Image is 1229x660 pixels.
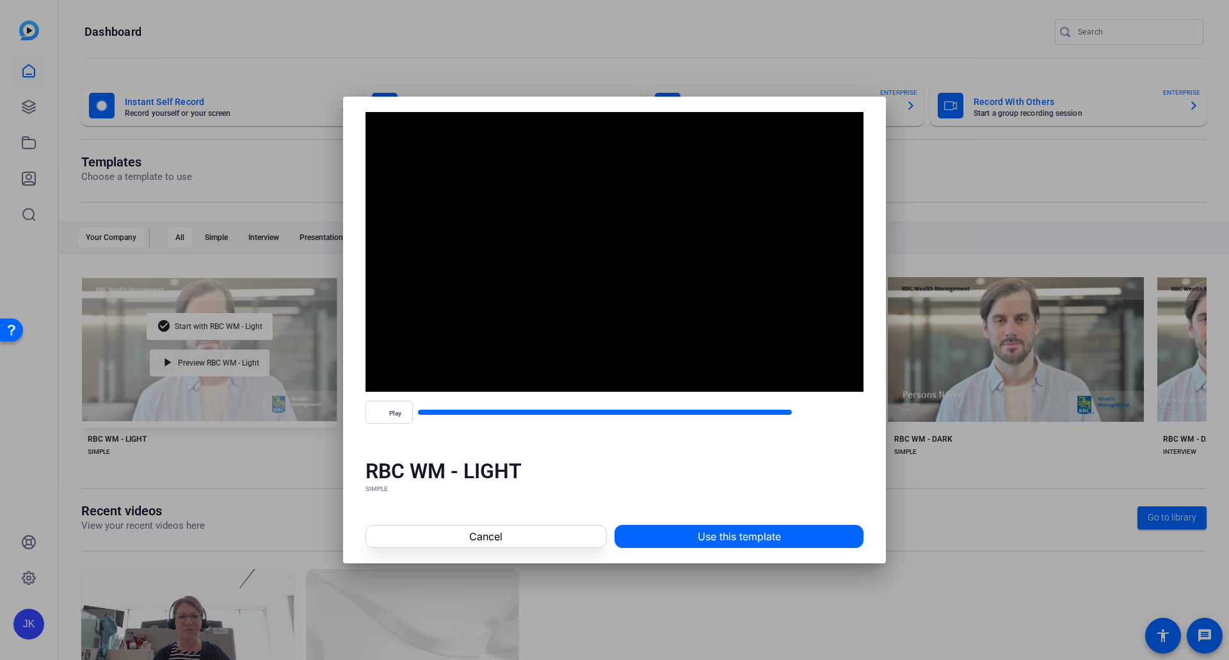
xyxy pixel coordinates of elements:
button: Use this template [614,525,864,548]
span: Play [389,410,401,417]
button: Play [365,401,413,424]
div: Video Player [365,112,864,392]
div: RBC WM - LIGHT [365,458,864,484]
button: Fullscreen [833,397,864,428]
button: Mute [797,397,828,428]
span: Cancel [469,529,502,544]
span: Use this template [698,529,781,544]
div: SIMPLE [365,484,864,494]
button: Cancel [365,525,607,548]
